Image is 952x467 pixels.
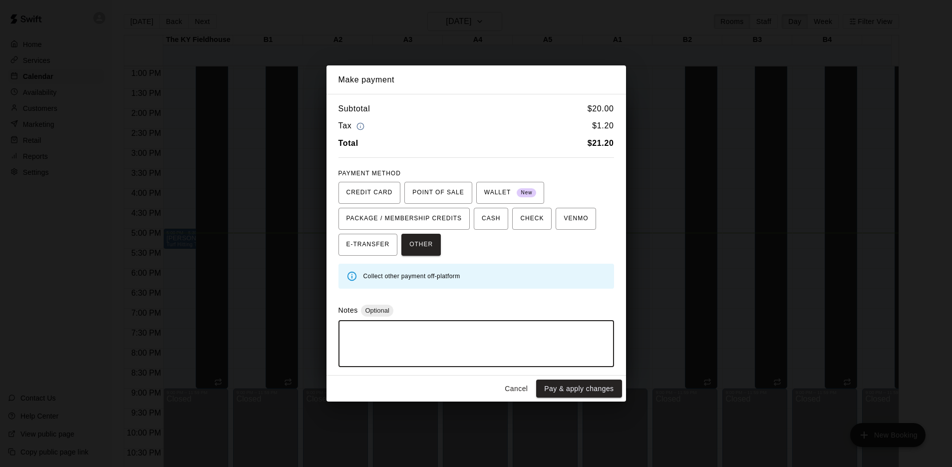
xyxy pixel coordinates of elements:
[564,211,588,227] span: VENMO
[412,185,464,201] span: POINT OF SALE
[338,234,398,256] button: E-TRANSFER
[338,139,358,147] b: Total
[363,273,460,280] span: Collect other payment off-platform
[346,211,462,227] span: PACKAGE / MEMBERSHIP CREDITS
[338,119,367,133] h6: Tax
[476,182,545,204] button: WALLET New
[361,307,393,314] span: Optional
[482,211,500,227] span: CASH
[346,185,393,201] span: CREDIT CARD
[556,208,596,230] button: VENMO
[484,185,537,201] span: WALLET
[338,306,358,314] label: Notes
[536,380,622,398] button: Pay & apply changes
[401,234,441,256] button: OTHER
[404,182,472,204] button: POINT OF SALE
[517,186,536,200] span: New
[338,170,401,177] span: PAYMENT METHOD
[588,102,614,115] h6: $ 20.00
[474,208,508,230] button: CASH
[346,237,390,253] span: E-TRANSFER
[338,102,370,115] h6: Subtotal
[520,211,544,227] span: CHECK
[338,182,401,204] button: CREDIT CARD
[588,139,614,147] b: $ 21.20
[500,380,532,398] button: Cancel
[409,237,433,253] span: OTHER
[338,208,470,230] button: PACKAGE / MEMBERSHIP CREDITS
[592,119,614,133] h6: $ 1.20
[326,65,626,94] h2: Make payment
[512,208,552,230] button: CHECK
